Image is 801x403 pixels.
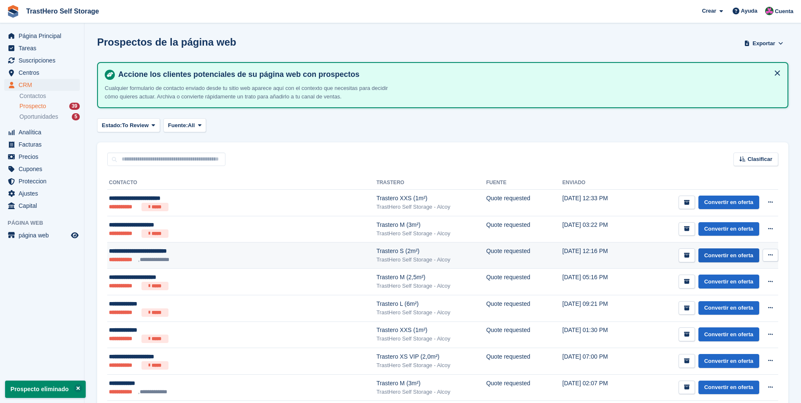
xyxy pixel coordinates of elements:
[4,139,80,150] a: menu
[562,176,630,190] th: Enviado
[486,295,562,322] td: Quote requested
[97,118,160,132] button: Estado: To Review
[486,216,562,242] td: Quote requested
[562,348,630,375] td: [DATE] 07:00 PM
[5,381,86,398] p: Prospecto eliminado
[747,155,772,163] span: Clasificar
[562,190,630,216] td: [DATE] 12:33 PM
[698,222,759,236] a: Convertir en oferta
[4,126,80,138] a: menu
[19,54,69,66] span: Suscripciones
[376,300,486,308] div: Trastero L (6m²)
[376,194,486,203] div: Trastero XXS (1m²)
[376,335,486,343] div: TrastHero Self Storage - Alcoy
[19,67,69,79] span: Centros
[19,102,46,110] span: Prospecto
[115,70,781,79] h4: Accione los clientes potenciales de su página web con prospectos
[702,7,716,15] span: Crear
[376,326,486,335] div: Trastero XXS (1m²)
[102,121,122,130] span: Estado:
[376,361,486,370] div: TrastHero Self Storage - Alcoy
[376,203,486,211] div: TrastHero Self Storage - Alcoy
[698,275,759,289] a: Convertir en oferta
[19,79,69,91] span: CRM
[168,121,188,130] span: Fuente:
[19,92,80,100] a: Contactos
[486,348,562,375] td: Quote requested
[105,84,400,101] p: Cualquier formulario de contacto enviado desde tu sitio web aparece aquí con el contexto que nece...
[72,113,80,120] div: 5
[562,321,630,348] td: [DATE] 01:30 PM
[4,200,80,212] a: menu
[97,36,236,48] h1: Prospectos de la página web
[4,42,80,54] a: menu
[376,176,486,190] th: Trastero
[741,7,758,15] span: Ayuda
[698,327,759,341] a: Convertir en oferta
[486,269,562,295] td: Quote requested
[19,42,69,54] span: Tareas
[19,151,69,163] span: Precios
[19,113,58,121] span: Oportunidades
[562,242,630,269] td: [DATE] 12:16 PM
[486,242,562,269] td: Quote requested
[4,175,80,187] a: menu
[752,39,775,48] span: Exportar
[19,126,69,138] span: Analítica
[486,176,562,190] th: Fuente
[4,30,80,42] a: menu
[4,79,80,91] a: menu
[562,269,630,295] td: [DATE] 05:16 PM
[562,295,630,322] td: [DATE] 09:21 PM
[19,229,69,241] span: página web
[698,196,759,210] a: Convertir en oferta
[486,321,562,348] td: Quote requested
[70,230,80,240] a: Vista previa de la tienda
[19,163,69,175] span: Cupones
[486,190,562,216] td: Quote requested
[376,388,486,396] div: TrastHero Self Storage - Alcoy
[698,248,759,262] a: Convertir en oferta
[19,200,69,212] span: Capital
[122,121,149,130] span: To Review
[376,379,486,388] div: Trastero M (3m²)
[376,256,486,264] div: TrastHero Self Storage - Alcoy
[69,103,80,110] div: 39
[19,30,69,42] span: Página Principal
[4,54,80,66] a: menu
[698,381,759,395] a: Convertir en oferta
[19,139,69,150] span: Facturas
[376,352,486,361] div: Trastero XS VIP (2,0m²)
[765,7,774,15] img: Marua Grioui
[4,151,80,163] a: menu
[4,163,80,175] a: menu
[775,7,793,16] span: Cuenta
[376,221,486,229] div: Trastero M (3m²)
[743,36,785,50] button: Exportar
[4,229,80,241] a: menú
[23,4,103,18] a: TrastHero Self Storage
[486,374,562,400] td: Quote requested
[376,308,486,317] div: TrastHero Self Storage - Alcoy
[4,188,80,199] a: menu
[163,118,206,132] button: Fuente: All
[8,219,84,227] span: Página web
[4,67,80,79] a: menu
[698,354,759,368] a: Convertir en oferta
[376,247,486,256] div: Trastero S (2m²)
[107,176,376,190] th: Contacto
[19,102,80,111] a: Prospecto 39
[376,282,486,290] div: TrastHero Self Storage - Alcoy
[698,301,759,315] a: Convertir en oferta
[19,188,69,199] span: Ajustes
[376,229,486,238] div: TrastHero Self Storage - Alcoy
[562,216,630,242] td: [DATE] 03:22 PM
[562,374,630,400] td: [DATE] 02:07 PM
[19,112,80,121] a: Oportunidades 5
[7,5,19,18] img: stora-icon-8386f47178a22dfd0bd8f6a31ec36ba5ce8667c1dd55bd0f319d3a0aa187defe.svg
[188,121,195,130] span: All
[19,175,69,187] span: Proteccion
[376,273,486,282] div: Trastero M (2,5m²)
